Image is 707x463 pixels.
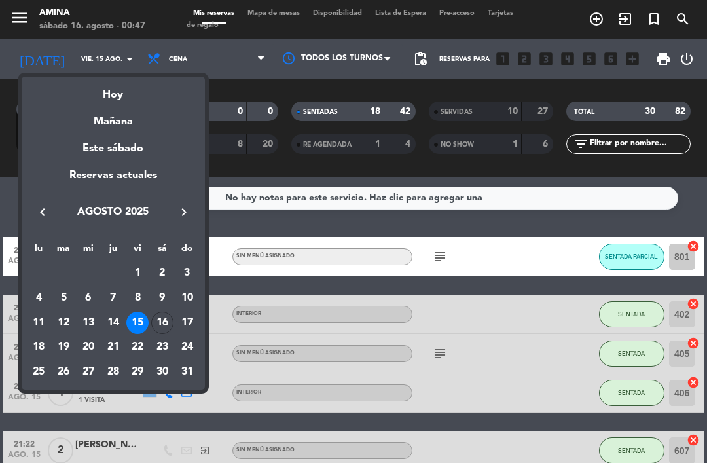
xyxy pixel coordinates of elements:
td: 21 de agosto de 2025 [101,335,126,360]
i: keyboard_arrow_left [35,204,50,220]
td: 8 de agosto de 2025 [125,286,150,310]
th: miércoles [76,241,101,261]
div: 15 [126,312,149,334]
td: 3 de agosto de 2025 [175,261,200,286]
td: 10 de agosto de 2025 [175,286,200,310]
div: 9 [151,287,173,309]
td: 6 de agosto de 2025 [76,286,101,310]
div: 23 [151,336,173,358]
th: domingo [175,241,200,261]
div: 21 [102,336,124,358]
td: 28 de agosto de 2025 [101,360,126,384]
td: 14 de agosto de 2025 [101,310,126,335]
td: 11 de agosto de 2025 [27,310,52,335]
div: 12 [52,312,75,334]
th: sábado [150,241,175,261]
td: 12 de agosto de 2025 [51,310,76,335]
i: keyboard_arrow_right [176,204,192,220]
div: Mañana [22,103,205,130]
td: AGO. [27,261,126,286]
td: 31 de agosto de 2025 [175,360,200,384]
div: 1 [126,262,149,284]
td: 15 de agosto de 2025 [125,310,150,335]
td: 23 de agosto de 2025 [150,335,175,360]
div: 11 [27,312,50,334]
div: 10 [176,287,198,309]
td: 24 de agosto de 2025 [175,335,200,360]
div: 19 [52,336,75,358]
td: 30 de agosto de 2025 [150,360,175,384]
div: 22 [126,336,149,358]
button: keyboard_arrow_right [172,204,196,221]
th: lunes [27,241,52,261]
td: 16 de agosto de 2025 [150,310,175,335]
td: 25 de agosto de 2025 [27,360,52,384]
div: 4 [27,287,50,309]
div: 8 [126,287,149,309]
span: agosto 2025 [54,204,172,221]
div: Este sábado [22,130,205,167]
div: 18 [27,336,50,358]
td: 20 de agosto de 2025 [76,335,101,360]
td: 27 de agosto de 2025 [76,360,101,384]
div: Hoy [22,77,205,103]
div: 26 [52,361,75,383]
td: 9 de agosto de 2025 [150,286,175,310]
div: 17 [176,312,198,334]
div: Reservas actuales [22,167,205,194]
div: 2 [151,262,173,284]
td: 19 de agosto de 2025 [51,335,76,360]
td: 13 de agosto de 2025 [76,310,101,335]
td: 7 de agosto de 2025 [101,286,126,310]
div: 3 [176,262,198,284]
th: jueves [101,241,126,261]
div: 24 [176,336,198,358]
td: 22 de agosto de 2025 [125,335,150,360]
div: 31 [176,361,198,383]
div: 7 [102,287,124,309]
td: 2 de agosto de 2025 [150,261,175,286]
div: 28 [102,361,124,383]
td: 18 de agosto de 2025 [27,335,52,360]
td: 4 de agosto de 2025 [27,286,52,310]
td: 5 de agosto de 2025 [51,286,76,310]
th: viernes [125,241,150,261]
td: 17 de agosto de 2025 [175,310,200,335]
div: 29 [126,361,149,383]
th: martes [51,241,76,261]
div: 20 [77,336,100,358]
button: keyboard_arrow_left [31,204,54,221]
div: 6 [77,287,100,309]
div: 25 [27,361,50,383]
div: 30 [151,361,173,383]
td: 1 de agosto de 2025 [125,261,150,286]
div: 14 [102,312,124,334]
td: 26 de agosto de 2025 [51,360,76,384]
div: 27 [77,361,100,383]
td: 29 de agosto de 2025 [125,360,150,384]
div: 16 [151,312,173,334]
div: 5 [52,287,75,309]
div: 13 [77,312,100,334]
